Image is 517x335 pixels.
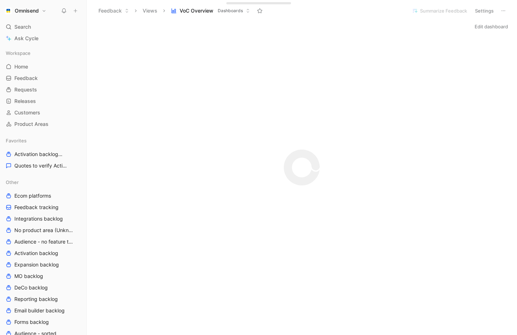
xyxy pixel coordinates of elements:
span: DeCo backlog [14,284,48,291]
a: Ask Cycle [3,33,83,44]
img: Omnisend [5,7,12,14]
h1: Omnisend [15,8,39,14]
a: Activation backlogOther [3,149,83,160]
a: Activation backlog [3,248,83,259]
span: No product area (Unknowns) [14,227,74,234]
button: Summarize Feedback [409,6,470,16]
span: Feedback tracking [14,204,59,211]
a: Forms backlog [3,317,83,327]
button: VoC OverviewDashboards [168,5,253,16]
span: Customers [14,109,40,116]
span: Requests [14,86,37,93]
span: Ask Cycle [14,34,38,43]
a: Expansion backlog [3,259,83,270]
button: Views [139,5,161,16]
a: Integrations backlog [3,213,83,224]
button: OmnisendOmnisend [3,6,48,16]
div: Search [3,22,83,32]
span: Activation backlog [14,250,58,257]
span: MO backlog [14,273,43,280]
a: DeCo backlog [3,282,83,293]
div: Favorites [3,135,83,146]
span: Ecom platforms [14,192,51,199]
span: Favorites [6,137,27,144]
a: Releases [3,96,83,107]
span: Home [14,63,28,70]
span: Feedback [14,75,38,82]
a: Audience - no feature tag [3,236,83,247]
a: Requests [3,84,83,95]
span: Product Areas [14,121,49,128]
span: Other [6,179,19,186]
button: Settings [472,6,497,16]
a: Customers [3,107,83,118]
span: Search [14,23,31,31]
a: Reporting backlog [3,294,83,305]
span: VoC Overview [180,7,213,14]
span: Reporting backlog [14,296,58,303]
a: Ecom platforms [3,190,83,201]
span: Activation backlog [14,151,66,158]
a: Home [3,61,83,72]
a: MO backlog [3,271,83,282]
span: Workspace [6,49,31,57]
span: Integrations backlog [14,215,63,222]
button: Feedback [95,5,132,16]
a: Quotes to verify Activation [3,160,83,171]
a: Product Areas [3,119,83,129]
a: Feedback tracking [3,202,83,213]
a: No product area (Unknowns) [3,225,83,236]
span: Email builder backlog [14,307,65,314]
div: Other [3,177,83,188]
div: Workspace [3,48,83,58]
button: Edit dashboard [471,22,511,32]
span: Expansion backlog [14,261,59,268]
span: Forms backlog [14,319,49,326]
a: Feedback [3,73,83,84]
span: Audience - no feature tag [14,238,73,245]
span: Releases [14,98,36,105]
a: Email builder backlog [3,305,83,316]
span: Dashboards [218,7,243,14]
span: Quotes to verify Activation [14,162,67,169]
